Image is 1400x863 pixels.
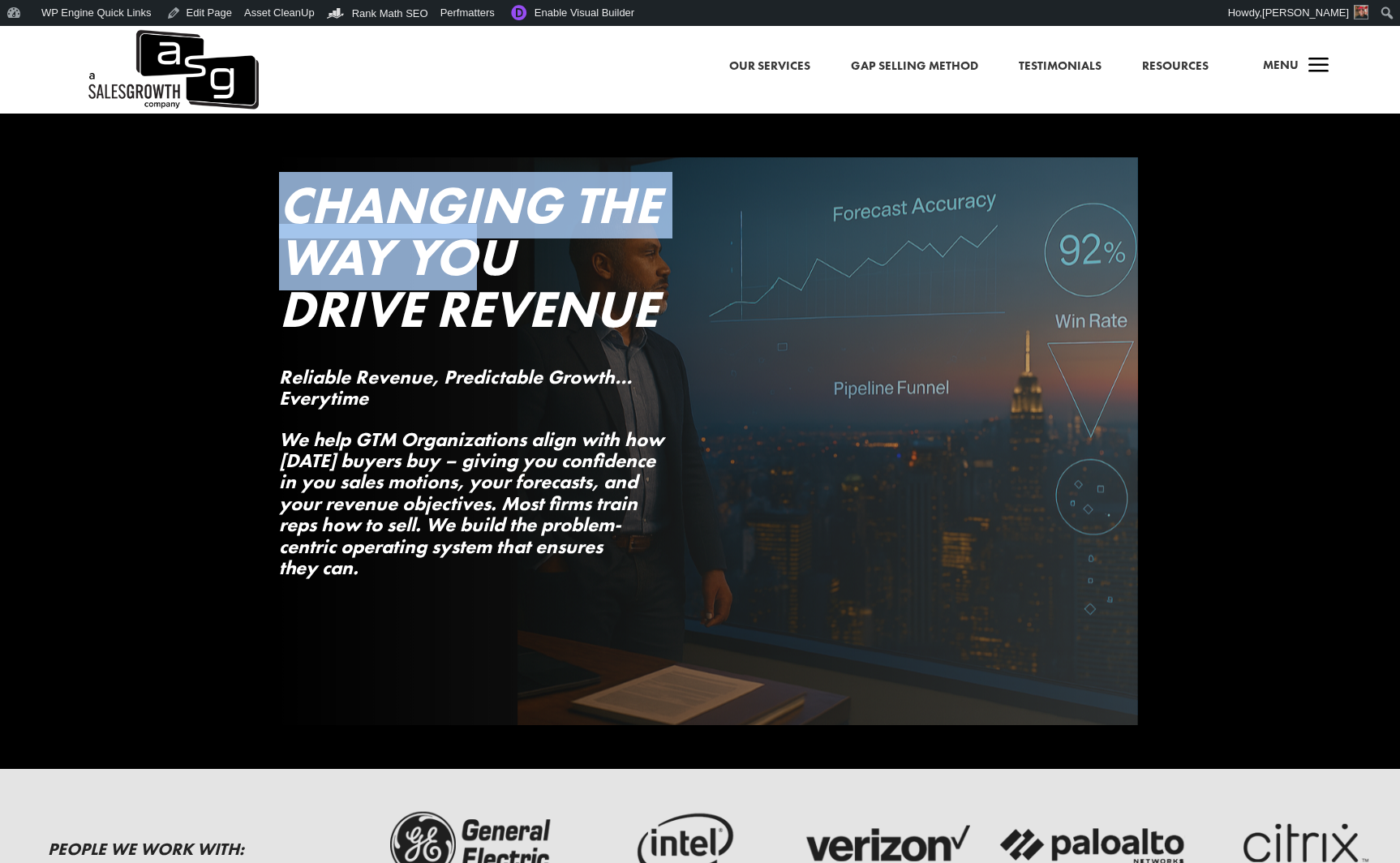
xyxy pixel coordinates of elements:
[1262,6,1349,19] span: [PERSON_NAME]
[729,56,810,77] a: Our Services
[1019,56,1102,77] a: Testimonials
[279,429,676,579] p: We help GTM Organizations align with how [DATE] buyers buy – giving you confidence in you sales m...
[1142,56,1209,77] a: Resources
[851,56,978,77] a: Gap Selling Method
[352,7,428,19] span: Rank Math SEO
[1263,57,1299,73] span: Menu
[279,179,676,343] h2: Changing the Way You Drive Revenue
[279,367,676,429] p: Reliable Revenue, Predictable Growth…Everytime
[86,26,259,114] img: ASG Co. Logo
[86,26,259,114] a: A Sales Growth Company Logo
[1303,50,1335,83] span: a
